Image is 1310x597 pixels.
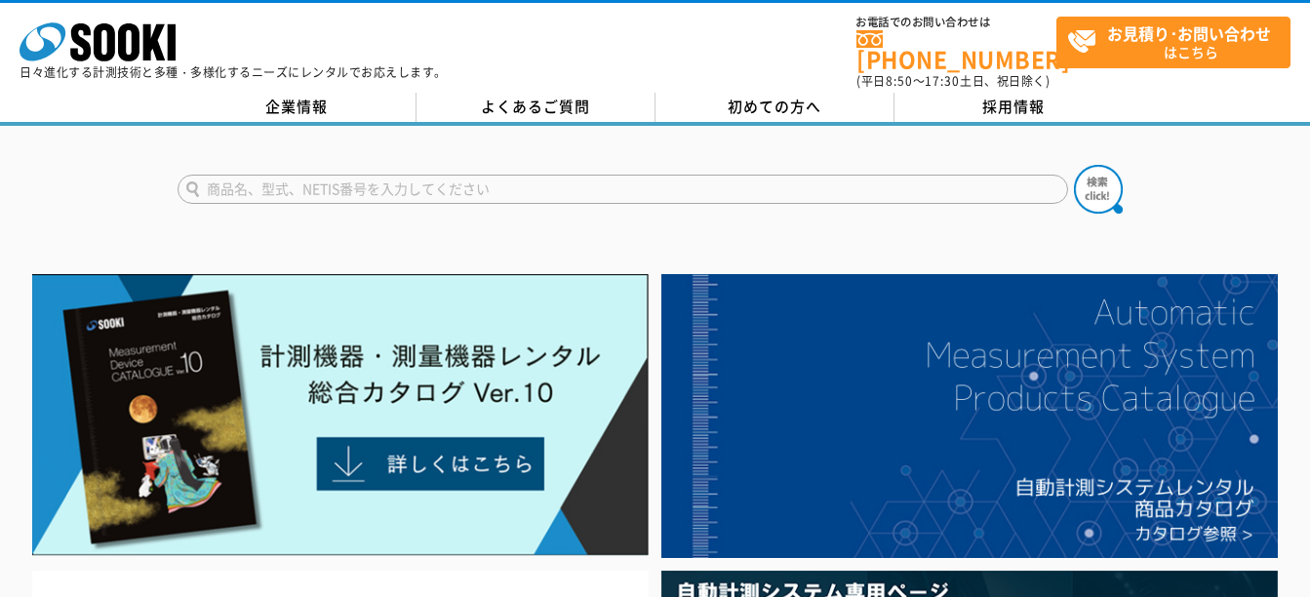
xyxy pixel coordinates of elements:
[655,93,894,122] a: 初めての方へ
[178,175,1068,204] input: 商品名、型式、NETIS番号を入力してください
[728,96,821,117] span: 初めての方へ
[1107,21,1271,45] strong: お見積り･お問い合わせ
[178,93,417,122] a: 企業情報
[32,274,649,557] img: Catalog Ver10
[1056,17,1290,68] a: お見積り･お問い合わせはこちら
[925,72,960,90] span: 17:30
[856,30,1056,70] a: [PHONE_NUMBER]
[661,274,1278,559] img: 自動計測システムカタログ
[894,93,1133,122] a: 採用情報
[886,72,913,90] span: 8:50
[1067,18,1290,66] span: はこちら
[856,72,1050,90] span: (平日 ～ 土日、祝日除く)
[856,17,1056,28] span: お電話でのお問い合わせは
[417,93,655,122] a: よくあるご質問
[20,66,447,78] p: 日々進化する計測技術と多種・多様化するニーズにレンタルでお応えします。
[1074,165,1123,214] img: btn_search.png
